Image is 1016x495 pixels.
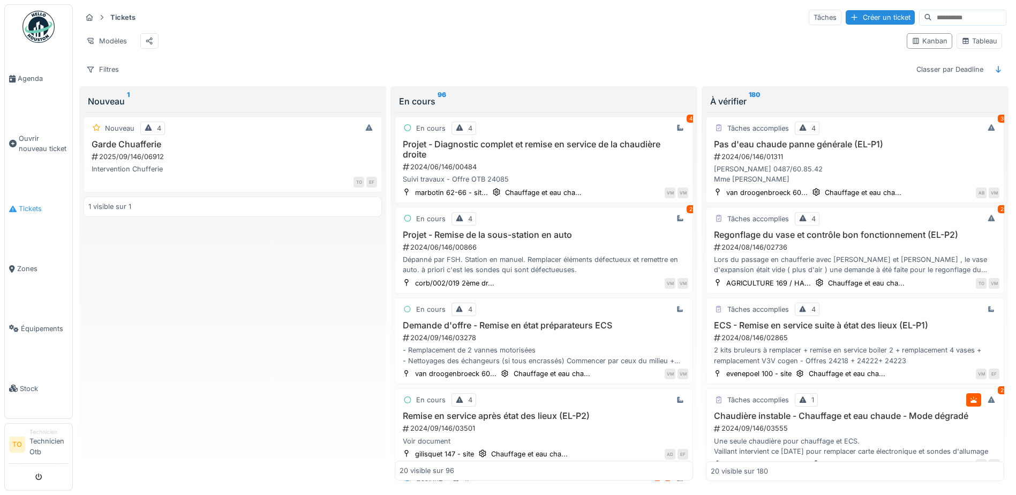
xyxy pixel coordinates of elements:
[416,304,446,314] div: En cours
[400,254,688,275] div: Dépanné par FSH. Station en manuel. Remplacer éléments défectueux et remettre en auto. à priori c...
[19,133,68,154] span: Ouvrir nouveau ticket
[9,428,68,464] a: TO TechnicienTechnicien Otb
[678,278,688,289] div: VM
[29,428,68,461] li: Technicien Otb
[665,278,675,289] div: VM
[399,95,689,108] div: En cours
[91,152,377,162] div: 2025/09/146/06912
[402,423,688,433] div: 2024/09/146/03501
[402,333,688,343] div: 2024/09/146/03278
[400,345,688,365] div: - Remplacement de 2 vannes motorisées - Nettoyages des échangeurs (si tous encrassés) Commencer p...
[17,264,68,274] span: Zones
[106,12,140,22] strong: Tickets
[5,358,72,418] a: Stock
[29,428,68,436] div: Technicien
[5,179,72,239] a: Tickets
[809,369,885,379] div: Chauffage et eau cha...
[400,436,688,446] div: Voir document
[9,437,25,453] li: TO
[825,187,901,198] div: Chauffage et eau cha...
[811,304,816,314] div: 4
[828,278,905,288] div: Chauffage et eau cha...
[5,49,72,109] a: Agenda
[989,187,999,198] div: VM
[5,298,72,358] a: Équipements
[415,278,494,288] div: corb/002/019 2ème dr...
[665,369,675,379] div: VM
[400,230,688,240] h3: Projet - Remise de la sous-station en auto
[88,164,377,174] div: Intervention Chufferie
[998,205,1006,213] div: 2
[687,115,695,123] div: 4
[400,320,688,331] h3: Demande d'offre - Remise en état préparateurs ECS
[976,187,987,198] div: AB
[989,278,999,289] div: VM
[366,177,377,187] div: EF
[711,436,999,456] div: Une seule chaudière pour chauffage et ECS. Vaillant intervient ce [DATE] pour remplacer carte éle...
[19,204,68,214] span: Tickets
[81,33,132,49] div: Modèles
[998,386,1006,394] div: 2
[726,187,808,198] div: van droogenbroeck 60...
[665,449,675,460] div: AD
[809,10,841,25] div: Tâches
[438,95,446,108] sup: 96
[468,123,472,133] div: 4
[713,152,999,162] div: 2024/06/146/01311
[416,214,446,224] div: En cours
[711,320,999,331] h3: ECS - Remise en service suite à état des lieux (EL-P1)
[976,459,987,470] div: AB
[726,369,792,379] div: evenepoel 100 - site
[88,95,378,108] div: Nouveau
[5,239,72,299] a: Zones
[400,139,688,160] h3: Projet - Diagnostic complet et remise en service de la chaudière droite
[5,109,72,179] a: Ouvrir nouveau ticket
[726,278,811,288] div: AGRICULTURE 169 / HA...
[468,214,472,224] div: 4
[726,459,808,469] div: van droogenbroeck 60...
[400,174,688,184] div: Suivi travaux - Offre OTB 24085
[678,187,688,198] div: VM
[711,164,999,184] div: [PERSON_NAME] 0487/60.85.42 Mme [PERSON_NAME]
[825,459,901,469] div: Chauffage et eau cha...
[711,139,999,149] h3: Pas d'eau chaude panne générale (EL-P1)
[88,201,131,212] div: 1 visible sur 1
[157,123,161,133] div: 4
[687,205,695,213] div: 2
[402,162,688,172] div: 2024/06/146/00484
[989,369,999,379] div: EF
[727,395,789,405] div: Tâches accomplies
[81,62,124,77] div: Filtres
[976,369,987,379] div: VM
[811,395,814,405] div: 1
[989,459,999,470] div: VM
[22,11,55,43] img: Badge_color-CXgf-gQk.svg
[491,449,568,459] div: Chauffage et eau cha...
[961,36,997,46] div: Tableau
[416,123,446,133] div: En cours
[710,95,1000,108] div: À vérifier
[21,324,68,334] span: Équipements
[88,139,377,149] h3: Garde Chuafferie
[514,369,590,379] div: Chauffage et eau cha...
[505,187,582,198] div: Chauffage et eau cha...
[711,411,999,421] h3: Chaudière instable - Chauffage et eau chaude - Mode dégradé
[713,423,999,433] div: 2024/09/146/03555
[811,214,816,224] div: 4
[416,395,446,405] div: En cours
[353,177,364,187] div: TO
[711,230,999,240] h3: Regonflage du vase et contrôle bon fonctionnement (EL-P2)
[846,10,915,25] div: Créer un ticket
[415,449,474,459] div: gilisquet 147 - site
[105,123,134,133] div: Nouveau
[711,466,768,476] div: 20 visible sur 180
[912,36,947,46] div: Kanban
[711,345,999,365] div: 2 kits bruleurs à remplacer + remise en service boiler 2 + remplacement 4 vases + remplacement V3...
[713,242,999,252] div: 2024/08/146/02736
[415,369,496,379] div: van droogenbroeck 60...
[678,449,688,460] div: EF
[400,411,688,421] h3: Remise en service après état des lieux (EL-P2)
[976,278,987,289] div: TO
[402,242,688,252] div: 2024/06/146/00866
[727,123,789,133] div: Tâches accomplies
